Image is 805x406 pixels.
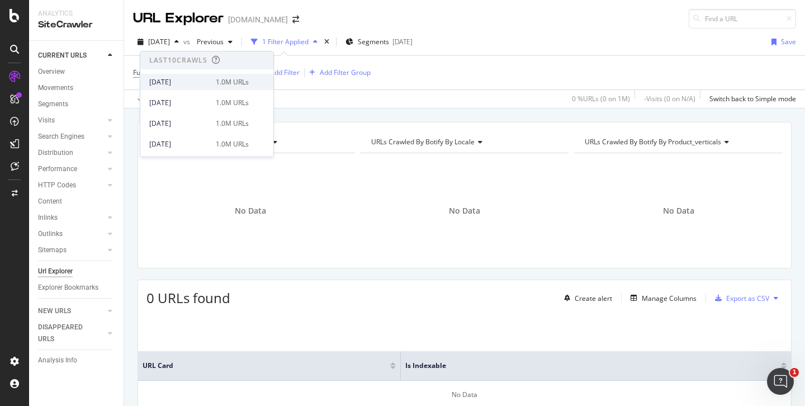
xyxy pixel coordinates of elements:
input: Find a URL [689,9,796,29]
a: Search Engines [38,131,105,143]
span: Full URL [133,68,158,77]
div: Create alert [575,294,612,303]
div: arrow-right-arrow-left [292,16,299,23]
div: 1.0M URLs [216,119,249,129]
a: Inlinks [38,212,105,224]
div: Visits [38,115,55,126]
div: Movements [38,82,73,94]
span: vs [183,37,192,46]
div: [DATE] [149,77,209,87]
div: Save [781,37,796,46]
div: Last 10 Crawls [149,55,207,65]
span: Previous [192,37,224,46]
div: 1.0M URLs [216,139,249,149]
div: SiteCrawler [38,18,115,31]
div: 1.0M URLs [216,98,249,108]
div: [DATE] [149,98,209,108]
span: No Data [449,205,480,216]
button: 1 Filter Applied [247,33,322,51]
a: Analysis Info [38,355,116,366]
a: Outlinks [38,228,105,240]
button: [DATE] [133,33,183,51]
a: Url Explorer [38,266,116,277]
div: Explorer Bookmarks [38,282,98,294]
a: DISAPPEARED URLS [38,322,105,345]
div: NEW URLS [38,305,71,317]
button: Previous [192,33,237,51]
a: Explorer Bookmarks [38,282,116,294]
span: No Data [663,205,694,216]
a: Segments [38,98,116,110]
div: times [322,36,332,48]
button: Add Filter [255,66,300,79]
div: Outlinks [38,228,63,240]
div: Switch back to Simple mode [709,94,796,103]
span: Is Indexable [405,361,764,371]
div: Sitemaps [38,244,67,256]
div: Url Explorer [38,266,73,277]
span: Segments [358,37,389,46]
a: Overview [38,66,116,78]
button: Add Filter Group [305,66,371,79]
iframe: Intercom live chat [767,368,794,395]
span: URL Card [143,361,387,371]
a: Performance [38,163,105,175]
div: Add Filter Group [320,68,371,77]
button: Segments[DATE] [341,33,417,51]
span: 1 [790,368,799,377]
span: 2025 Jul. 20th [148,37,170,46]
button: Apply [133,90,165,108]
h4: URLs Crawled By Botify By product_verticals [583,133,773,151]
a: Movements [38,82,116,94]
div: [DATE] [149,139,209,149]
a: Sitemaps [38,244,105,256]
span: URLs Crawled By Botify By locale [371,137,475,147]
div: Segments [38,98,68,110]
div: Analytics [38,9,115,18]
button: Export as CSV [711,289,769,307]
button: Save [767,33,796,51]
div: Analysis Info [38,355,77,366]
div: URL Explorer [133,9,224,28]
div: Inlinks [38,212,58,224]
div: Export as CSV [726,294,769,303]
span: 0 URLs found [146,289,230,307]
div: [DOMAIN_NAME] [228,14,288,25]
div: 1.0M URLs [216,77,249,87]
div: Manage Columns [642,294,697,303]
div: [DATE] [392,37,413,46]
div: Performance [38,163,77,175]
div: DISAPPEARED URLS [38,322,94,345]
h4: URLs Crawled By Botify By locale [369,133,559,151]
a: Visits [38,115,105,126]
button: Switch back to Simple mode [705,90,796,108]
a: CURRENT URLS [38,50,105,62]
a: NEW URLS [38,305,105,317]
div: Overview [38,66,65,78]
div: Content [38,196,62,207]
div: - Visits ( 0 on N/A ) [644,94,695,103]
div: Add Filter [270,68,300,77]
div: 1 Filter Applied [262,37,309,46]
span: No Data [235,205,266,216]
div: Distribution [38,147,73,159]
div: CURRENT URLS [38,50,87,62]
div: [DATE] [149,119,209,129]
div: Search Engines [38,131,84,143]
a: Content [38,196,116,207]
a: Distribution [38,147,105,159]
div: HTTP Codes [38,180,76,191]
span: URLs Crawled By Botify By product_verticals [585,137,721,147]
div: 0 % URLs ( 0 on 1M ) [572,94,630,103]
a: HTTP Codes [38,180,105,191]
button: Manage Columns [626,291,697,305]
button: Create alert [560,289,612,307]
